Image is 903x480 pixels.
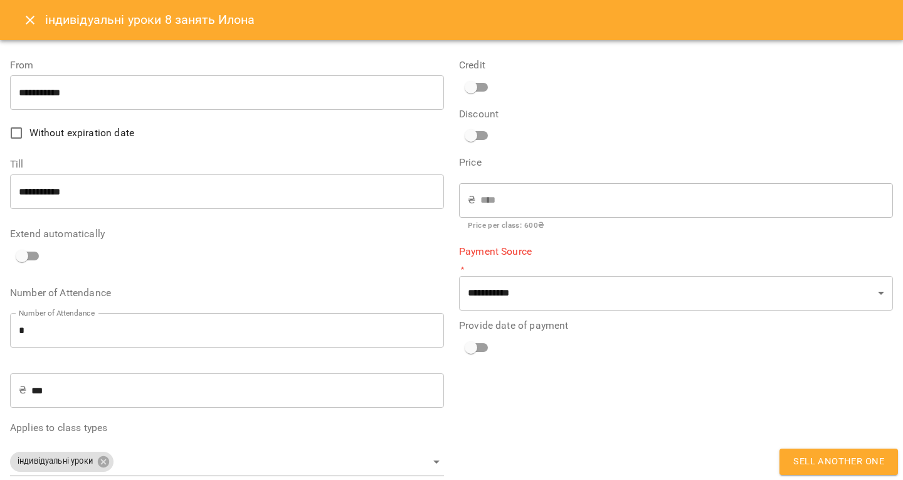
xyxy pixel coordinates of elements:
[29,125,134,141] span: Without expiration date
[459,321,893,331] label: Provide date of payment
[10,423,444,433] label: Applies to class types
[10,229,444,239] label: Extend automatically
[793,454,884,470] span: Sell another one
[15,5,45,35] button: Close
[459,109,604,119] label: Discount
[468,221,544,230] b: Price per class : 600 ₴
[10,60,444,70] label: From
[459,157,893,168] label: Price
[10,448,444,476] div: індивідуальні уроки
[468,193,475,208] p: ₴
[45,10,255,29] h6: індивідуальні уроки 8 занять Илона
[779,449,898,475] button: Sell another one
[459,247,893,257] label: Payment Source
[19,383,26,398] p: ₴
[459,60,893,70] label: Credit
[10,159,444,169] label: Till
[10,288,444,298] label: Number of Attendance
[10,456,100,467] span: індивідуальні уроки
[10,452,114,472] div: індивідуальні уроки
